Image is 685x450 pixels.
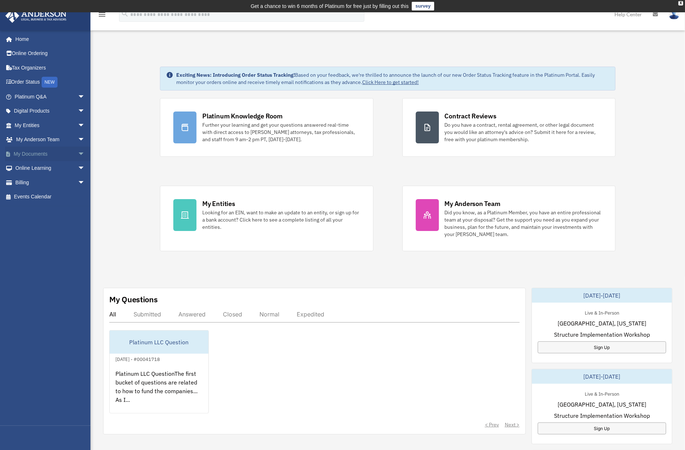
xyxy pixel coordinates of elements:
img: Anderson Advisors Platinum Portal [3,9,69,23]
div: Platinum LLC QuestionThe first bucket of questions are related to how to fund the companies... As... [110,363,208,420]
div: NEW [42,77,58,88]
a: Tax Organizers [5,60,96,75]
span: arrow_drop_down [78,133,92,147]
a: My Documentsarrow_drop_down [5,147,96,161]
a: Click Here to get started! [362,79,419,85]
a: Sign Up [538,341,666,353]
div: Answered [178,311,206,318]
div: Closed [223,311,242,318]
a: Events Calendar [5,190,96,204]
div: [DATE] - #00041718 [110,355,166,362]
div: Contract Reviews [445,112,496,121]
i: menu [98,10,106,19]
div: Expedited [297,311,324,318]
div: Live & In-Person [579,308,625,316]
a: Contract Reviews Do you have a contract, rental agreement, or other legal document you would like... [402,98,616,157]
div: Did you know, as a Platinum Member, you have an entire professional team at your disposal? Get th... [445,209,602,238]
div: [DATE]-[DATE] [532,369,672,384]
a: Home [5,32,92,46]
i: search [121,10,129,18]
div: Further your learning and get your questions answered real-time with direct access to [PERSON_NAM... [202,121,360,143]
div: My Questions [109,294,158,305]
span: arrow_drop_down [78,161,92,176]
span: Structure Implementation Workshop [554,330,650,339]
div: [DATE]-[DATE] [532,288,672,303]
div: My Anderson Team [445,199,500,208]
a: Online Learningarrow_drop_down [5,161,96,176]
div: Do you have a contract, rental agreement, or other legal document you would like an attorney's ad... [445,121,602,143]
div: All [109,311,116,318]
a: Platinum Q&Aarrow_drop_down [5,89,96,104]
div: Get a chance to win 6 months of Platinum for free just by filling out this [251,2,409,10]
a: Sign Up [538,422,666,434]
a: Billingarrow_drop_down [5,175,96,190]
a: Online Ordering [5,46,96,61]
strong: Exciting News: Introducing Order Status Tracking! [176,72,295,78]
div: Based on your feedback, we're thrilled to announce the launch of our new Order Status Tracking fe... [176,71,609,86]
div: Normal [259,311,279,318]
a: menu [98,13,106,19]
div: Platinum LLC Question [110,331,208,354]
a: Digital Productsarrow_drop_down [5,104,96,118]
a: Platinum Knowledge Room Further your learning and get your questions answered real-time with dire... [160,98,373,157]
a: My Entities Looking for an EIN, want to make an update to an entity, or sign up for a bank accoun... [160,186,373,251]
span: arrow_drop_down [78,104,92,119]
img: User Pic [669,9,680,20]
a: survey [412,2,434,10]
div: My Entities [202,199,235,208]
span: [GEOGRAPHIC_DATA], [US_STATE] [558,400,646,409]
span: arrow_drop_down [78,175,92,190]
a: My Entitiesarrow_drop_down [5,118,96,133]
span: arrow_drop_down [78,118,92,133]
span: Structure Implementation Workshop [554,411,650,420]
div: Submitted [134,311,161,318]
span: arrow_drop_down [78,147,92,161]
a: My Anderson Teamarrow_drop_down [5,133,96,147]
div: close [678,1,683,5]
div: Platinum Knowledge Room [202,112,283,121]
a: Order StatusNEW [5,75,96,90]
a: Platinum LLC Question[DATE] - #00041718Platinum LLC QuestionThe first bucket of questions are rel... [109,330,209,413]
div: Looking for an EIN, want to make an update to an entity, or sign up for a bank account? Click her... [202,209,360,231]
a: My Anderson Team Did you know, as a Platinum Member, you have an entire professional team at your... [402,186,616,251]
span: arrow_drop_down [78,89,92,104]
div: Live & In-Person [579,390,625,397]
span: [GEOGRAPHIC_DATA], [US_STATE] [558,319,646,328]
